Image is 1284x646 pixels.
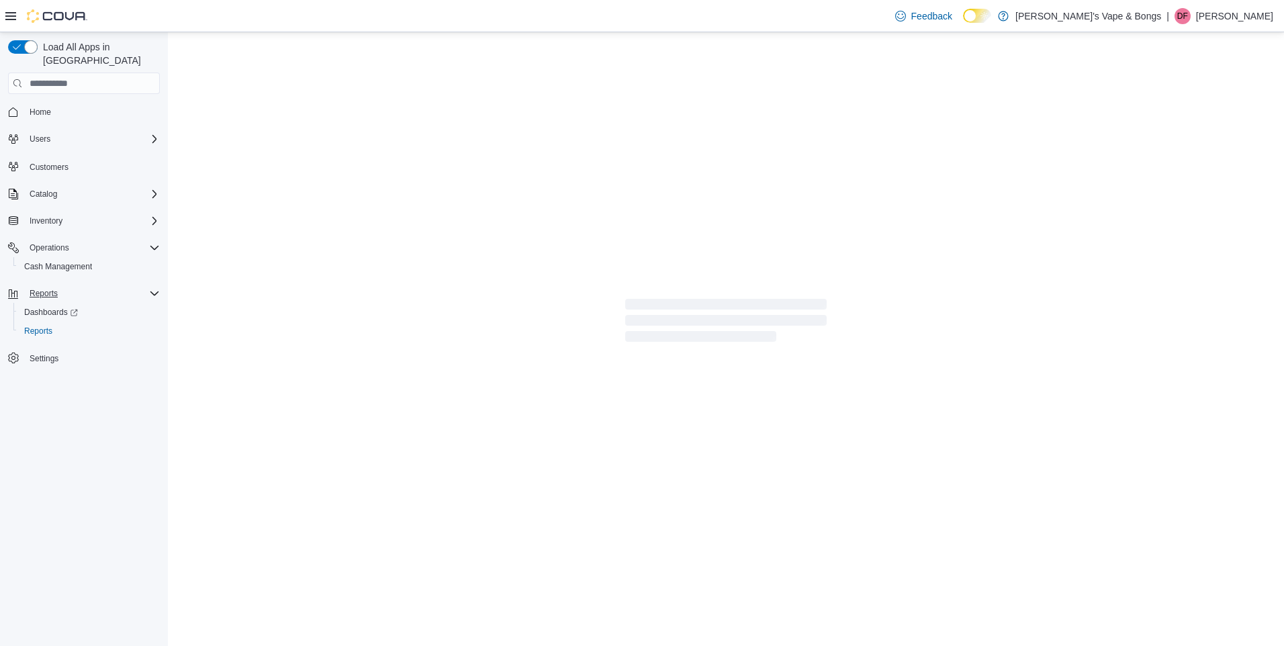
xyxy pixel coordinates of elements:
span: Reports [24,326,52,336]
span: Loading [625,302,827,344]
span: Load All Apps in [GEOGRAPHIC_DATA] [38,40,160,67]
a: Dashboards [19,304,83,320]
nav: Complex example [8,97,160,403]
span: Customers [30,162,68,173]
span: Settings [30,353,58,364]
button: Reports [3,284,165,303]
button: Settings [3,349,165,368]
span: Users [30,134,50,144]
span: Dark Mode [963,23,964,24]
button: Operations [24,240,75,256]
button: Operations [3,238,165,257]
span: Settings [24,350,160,367]
span: Reports [24,285,160,302]
input: Dark Mode [963,9,991,23]
button: Catalog [24,186,62,202]
a: Dashboards [13,303,165,322]
button: Customers [3,156,165,176]
span: Catalog [24,186,160,202]
span: DF [1177,8,1188,24]
span: Customers [24,158,160,175]
a: Customers [24,159,74,175]
span: Dashboards [19,304,160,320]
span: Cash Management [24,261,92,272]
div: Dawna Fuller [1175,8,1191,24]
button: Home [3,102,165,122]
span: Dashboards [24,307,78,318]
span: Home [30,107,51,118]
button: Reports [13,322,165,340]
span: Inventory [30,216,62,226]
a: Reports [19,323,58,339]
button: Users [3,130,165,148]
a: Home [24,104,56,120]
span: Inventory [24,213,160,229]
img: Cova [27,9,87,23]
span: Reports [30,288,58,299]
span: Reports [19,323,160,339]
a: Settings [24,351,64,367]
span: Home [24,103,160,120]
span: Users [24,131,160,147]
button: Users [24,131,56,147]
span: Feedback [911,9,952,23]
p: | [1166,8,1169,24]
a: Cash Management [19,259,97,275]
span: Operations [30,242,69,253]
span: Catalog [30,189,57,199]
a: Feedback [890,3,958,30]
button: Catalog [3,185,165,203]
button: Inventory [3,212,165,230]
span: Operations [24,240,160,256]
button: Reports [24,285,63,302]
p: [PERSON_NAME] [1196,8,1273,24]
span: Cash Management [19,259,160,275]
button: Inventory [24,213,68,229]
p: [PERSON_NAME]'s Vape & Bongs [1015,8,1161,24]
button: Cash Management [13,257,165,276]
